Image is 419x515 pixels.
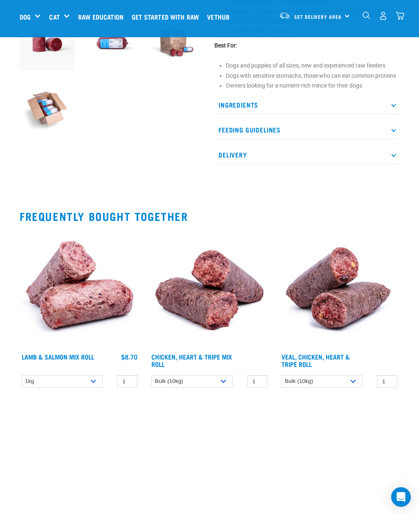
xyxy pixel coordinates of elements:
[279,12,290,19] img: van-moving.png
[85,15,140,70] img: Raw Essentials Chicken Lamb Beef Bulk Minced Raw Dog Food Roll
[20,12,31,22] a: Dog
[282,355,350,366] a: Veal, Chicken, Heart & Tripe Roll
[226,61,399,70] p: Dogs and puppies of all sizes, new and experienced raw feeders
[130,0,205,33] a: Get started with Raw
[117,375,137,388] input: 1
[226,81,399,90] p: Owners looking for a nutrient-rich mince for their dogs
[214,42,237,49] strong: Best For:
[20,229,140,349] img: 1261 Lamb Salmon Roll 01
[149,229,269,349] img: Chicken Heart Tripe Roll 01
[247,375,268,388] input: 1
[20,15,75,70] img: Raw Essentials Chicken Lamb Beef Bulk Minced Raw Dog Food Roll Unwrapped
[226,72,399,80] p: Dogs with sensitive stomachs, those who can eat common proteins
[149,15,205,70] img: Raw Essentials Bulk 10kg Raw Dog Food Roll Box
[279,229,399,349] img: 1263 Chicken Organ Roll 02
[76,0,130,33] a: Raw Education
[214,146,399,164] p: Delivery
[396,11,404,20] img: home-icon@2x.png
[214,96,399,114] p: Ingredients
[151,355,232,366] a: Chicken, Heart & Tripe Mix Roll
[391,487,411,507] div: Open Intercom Messenger
[214,121,399,139] p: Feeding Guidelines
[363,11,370,19] img: home-icon-1@2x.png
[20,81,75,137] img: Raw Essentials Raw Dog Food Bulk Affordable Roll Box
[379,11,387,20] img: user.png
[377,375,397,388] input: 1
[20,210,399,223] h2: Frequently bought together
[49,12,59,22] a: Cat
[121,353,137,360] div: $8.70
[205,0,236,33] a: Vethub
[294,15,342,18] span: Set Delivery Area
[22,355,94,358] a: Lamb & Salmon Mix Roll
